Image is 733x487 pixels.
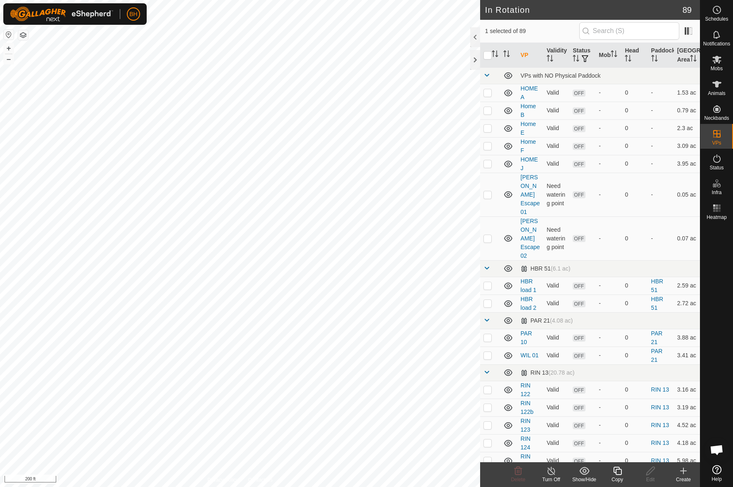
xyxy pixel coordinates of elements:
td: 0 [621,416,647,434]
th: Mob [595,43,621,68]
td: 0 [621,84,647,102]
td: Valid [543,347,569,364]
a: PAR 21 [651,348,663,363]
span: Heatmap [707,215,727,220]
span: Schedules [705,17,728,21]
a: HBR 51 [651,296,664,311]
span: OFF [573,143,585,150]
th: Paddock [648,43,674,68]
td: 0 [621,216,647,260]
td: - [648,137,674,155]
span: 89 [683,4,692,16]
a: Contact Us [248,476,273,484]
span: (4.08 ac) [550,317,573,324]
div: - [599,351,618,360]
a: RIN 13 [651,386,669,393]
p-sorticon: Activate to sort [690,56,697,63]
p-sorticon: Activate to sort [492,52,498,58]
a: Home F [521,138,536,154]
th: Head [621,43,647,68]
a: [PERSON_NAME] Escape 01 [521,174,540,215]
div: - [599,421,618,430]
td: 0 [621,295,647,312]
div: - [599,333,618,342]
span: OFF [573,161,585,168]
a: HBR load 2 [521,296,536,311]
td: Valid [543,155,569,173]
p-sorticon: Activate to sort [547,56,553,63]
a: [PERSON_NAME] Escape 02 [521,218,540,259]
td: 0 [621,277,647,295]
td: Valid [543,102,569,119]
span: 1 selected of 89 [485,27,579,36]
span: (20.78 ac) [548,369,574,376]
span: OFF [573,107,585,114]
td: 3.09 ac [674,137,700,155]
td: 0.07 ac [674,216,700,260]
a: RIN 13 [651,422,669,428]
div: PAR 21 [521,317,573,324]
p-sorticon: Activate to sort [625,56,631,63]
td: 2.59 ac [674,277,700,295]
span: Status [709,165,723,170]
div: Copy [601,476,634,483]
td: - [648,84,674,102]
td: Valid [543,329,569,347]
div: - [599,456,618,465]
span: Mobs [711,66,723,71]
a: WIL 01 [521,352,539,359]
td: Valid [543,452,569,470]
span: OFF [573,283,585,290]
td: 4.52 ac [674,416,700,434]
td: 0 [621,119,647,137]
div: - [599,234,618,243]
td: 0 [621,434,647,452]
td: 0 [621,381,647,399]
td: - [648,119,674,137]
td: Valid [543,434,569,452]
span: OFF [573,422,585,429]
span: OFF [573,90,585,97]
td: Valid [543,295,569,312]
a: RIN 13 [651,404,669,411]
span: OFF [573,440,585,447]
div: Show/Hide [568,476,601,483]
div: Edit [634,476,667,483]
a: Home E [521,121,536,136]
td: Need watering point [543,173,569,216]
button: Map Layers [18,30,28,40]
a: RIN 122b [521,400,533,415]
td: 3.19 ac [674,399,700,416]
a: PAR 21 [651,330,663,345]
td: - [648,155,674,173]
a: HOME A [521,85,538,100]
a: PAR 10 [521,330,532,345]
div: Turn Off [535,476,568,483]
span: Help [712,477,722,482]
td: Need watering point [543,216,569,260]
span: OFF [573,387,585,394]
span: (6.1 ac) [551,265,570,272]
div: - [599,190,618,199]
a: HOME J [521,156,538,171]
td: 0 [621,452,647,470]
th: Status [569,43,595,68]
td: 2.72 ac [674,295,700,312]
th: VP [517,43,543,68]
h2: In Rotation [485,5,683,15]
div: - [599,88,618,97]
td: 3.88 ac [674,329,700,347]
td: Valid [543,416,569,434]
td: 0 [621,102,647,119]
div: - [599,124,618,133]
th: [GEOGRAPHIC_DATA] Area [674,43,700,68]
div: - [599,142,618,150]
td: Valid [543,137,569,155]
span: OFF [573,335,585,342]
p-sorticon: Activate to sort [573,56,579,63]
img: Gallagher Logo [10,7,113,21]
a: RIN 13 [651,457,669,464]
td: 4.18 ac [674,434,700,452]
div: - [599,159,618,168]
td: 0 [621,347,647,364]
